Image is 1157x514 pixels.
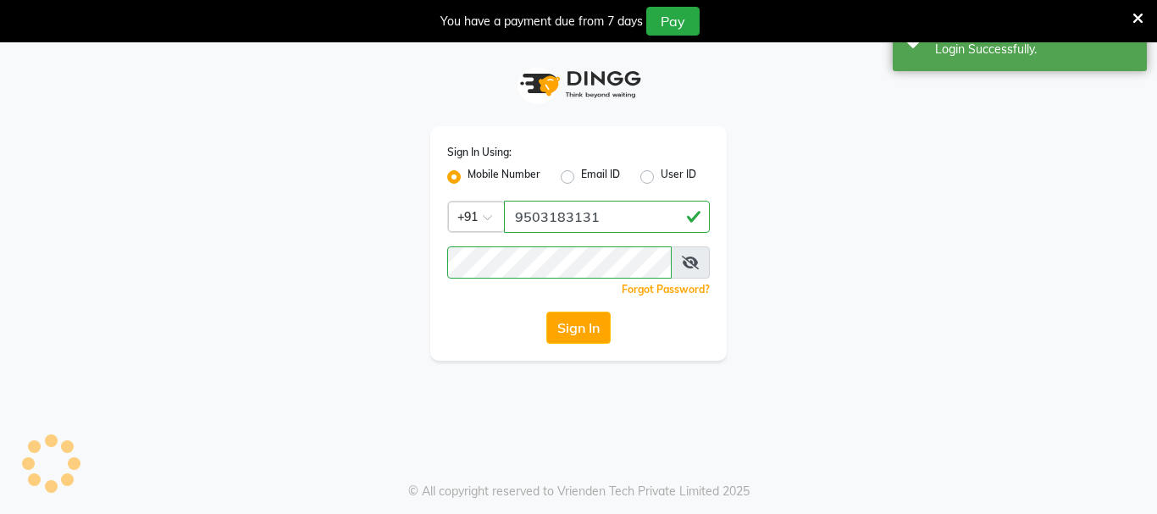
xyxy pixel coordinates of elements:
[935,41,1134,58] div: Login Successfully.
[504,201,710,233] input: Username
[511,59,646,109] img: logo1.svg
[581,167,620,187] label: Email ID
[447,145,512,160] label: Sign In Using:
[440,13,643,30] div: You have a payment due from 7 days
[468,167,540,187] label: Mobile Number
[622,283,710,296] a: Forgot Password?
[546,312,611,344] button: Sign In
[646,7,700,36] button: Pay
[661,167,696,187] label: User ID
[447,246,672,279] input: Username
